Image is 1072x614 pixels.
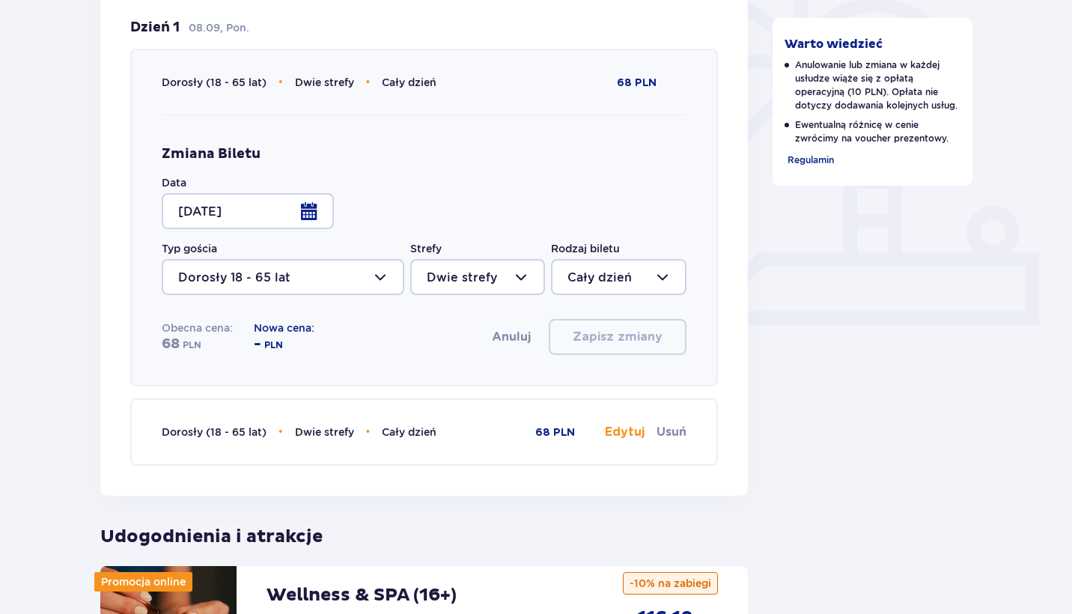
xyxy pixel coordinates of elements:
[785,118,961,145] p: Ewentualną różnicę w cenie zwrócimy na voucher prezentowy.
[492,329,531,345] button: Anuluj
[785,36,883,52] p: Warto wiedzieć
[785,58,961,112] p: Anulowanie lub zmiana w każdej usłudze wiąże się z opłatą operacyjną (10 PLN). Opłata nie dotyczy...
[295,76,354,88] span: Dwie strefy
[366,425,371,440] span: •
[254,320,314,335] p: Nowa cena:
[94,572,192,592] div: Promocja online
[254,335,261,353] p: -
[382,426,436,438] span: Cały dzień
[162,241,217,256] label: Typ gościa
[657,424,686,440] button: Usuń
[278,75,283,90] span: •
[382,76,436,88] span: Cały dzień
[573,329,663,345] p: Zapisz zmiany
[162,76,267,88] span: Dorosły (18 - 65 lat)
[549,319,686,355] button: Zapisz zmiany
[162,335,180,353] p: 68
[295,426,354,438] span: Dwie strefy
[100,514,748,548] p: Udogodnienia i atrakcje
[551,241,620,256] label: Rodzaj biletu
[162,175,186,190] label: Data
[617,76,657,91] p: 68 PLN
[605,424,645,440] button: Edytuj
[267,584,457,607] p: Wellness & SPA (16+)
[623,572,718,595] p: -10% na zabiegi
[535,425,575,440] p: 68 PLN
[162,426,267,438] span: Dorosły (18 - 65 lat)
[788,154,834,165] span: Regulamin
[278,425,283,440] span: •
[162,145,261,163] h4: Zmiana Biletu
[162,320,233,335] p: Obecna cena:
[410,241,442,256] label: Strefy
[366,75,371,90] span: •
[183,338,201,352] p: PLN
[785,151,834,168] a: Regulamin
[130,19,180,37] p: Dzień 1
[189,20,249,35] p: 08.09, Pon.
[264,338,283,352] p: PLN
